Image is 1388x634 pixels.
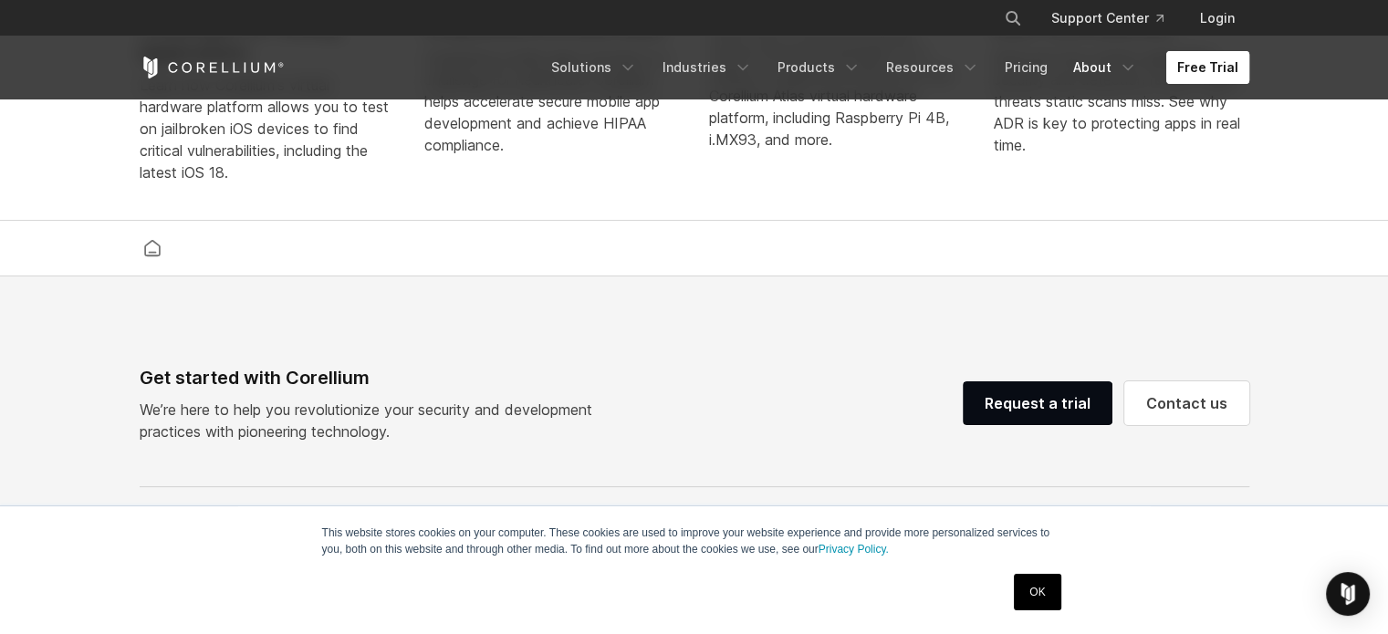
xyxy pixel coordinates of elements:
[424,47,680,156] div: Integrating mobile apps securely is a challenge for healthcare. Corellium helps accelerate secure...
[540,51,648,84] a: Solutions
[140,74,395,183] div: Learn how Corellium's virtual hardware platform allows you to test on jailbroken iOS devices to f...
[1124,381,1249,425] a: Contact us
[322,525,1067,557] p: This website stores cookies on your computer. These cookies are used to improve your website expe...
[1062,51,1148,84] a: About
[1014,574,1060,610] a: OK
[819,543,889,556] a: Privacy Policy.
[997,2,1029,35] button: Search
[652,51,763,84] a: Industries
[1166,51,1249,84] a: Free Trial
[140,364,607,391] div: Get started with Corellium
[540,51,1249,84] div: Navigation Menu
[994,47,1249,156] div: Discover how runtime application security and detection reveal mobile threats static scans miss. ...
[140,57,285,78] a: Corellium Home
[140,399,607,442] p: We’re here to help you revolutionize your security and development practices with pioneering tech...
[982,2,1249,35] div: Navigation Menu
[767,51,871,84] a: Products
[1326,572,1370,616] div: Open Intercom Messenger
[875,51,990,84] a: Resources
[136,235,169,261] a: Corellium home
[963,381,1112,425] a: Request a trial
[994,51,1059,84] a: Pricing
[1037,2,1178,35] a: Support Center
[1185,2,1249,35] a: Login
